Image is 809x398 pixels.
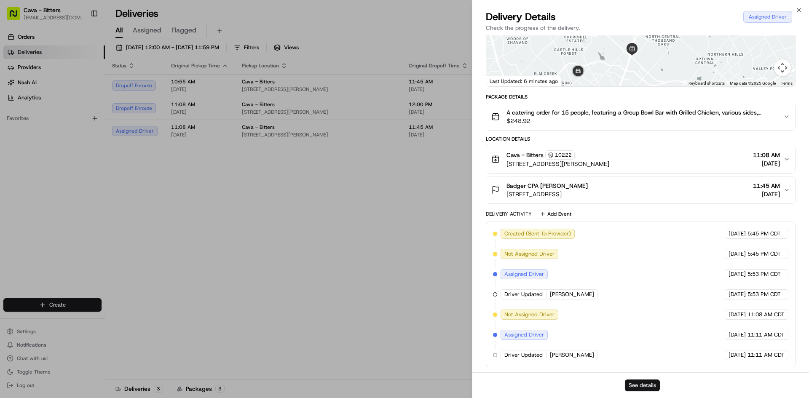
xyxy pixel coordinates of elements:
[5,185,68,200] a: 📗Knowledge Base
[504,351,543,359] span: Driver Updated
[26,131,57,137] span: Cava Bitters
[753,190,780,198] span: [DATE]
[486,76,562,86] div: Last Updated: 6 minutes ago
[730,81,776,85] span: Map data ©2025 Google
[8,34,153,47] p: Welcome 👋
[84,209,102,215] span: Pylon
[781,81,793,85] a: Terms
[729,250,746,258] span: [DATE]
[729,230,746,238] span: [DATE]
[747,351,785,359] span: 11:11 AM CDT
[486,176,795,203] button: Badger CPA [PERSON_NAME][STREET_ADDRESS]11:45 AM[DATE]
[506,108,777,117] span: A catering order for 15 people, featuring a Group Bowl Bar with Grilled Chicken, various sides, d...
[625,379,660,391] button: See details
[729,331,746,339] span: [DATE]
[753,159,780,168] span: [DATE]
[80,188,135,197] span: API Documentation
[506,117,777,125] span: $248.92
[486,93,796,100] div: Package Details
[18,80,33,96] img: 8571987876998_91fb9ceb93ad5c398215_72.jpg
[91,153,94,160] span: •
[17,188,64,197] span: Knowledge Base
[71,189,78,196] div: 💻
[488,75,516,86] img: Google
[486,103,795,130] button: A catering order for 15 people, featuring a Group Bowl Bar with Grilled Chicken, various sides, d...
[774,59,791,76] button: Map camera controls
[506,182,588,190] span: Badger CPA [PERSON_NAME]
[504,270,544,278] span: Assigned Driver
[729,311,746,318] span: [DATE]
[747,270,781,278] span: 5:53 PM CDT
[486,24,796,32] p: Check the progress of the delivery.
[8,8,25,25] img: Nash
[504,291,543,298] span: Driver Updated
[488,75,516,86] a: Open this area in Google Maps (opens a new window)
[753,182,780,190] span: 11:45 AM
[747,250,781,258] span: 5:45 PM CDT
[8,110,54,116] div: Past conversations
[96,153,113,160] span: [DATE]
[143,83,153,93] button: Start new chat
[555,152,572,158] span: 10222
[486,211,532,217] div: Delivery Activity
[729,351,746,359] span: [DATE]
[68,185,139,200] a: 💻API Documentation
[22,54,139,63] input: Clear
[747,311,785,318] span: 11:08 AM CDT
[504,311,555,318] span: Not Assigned Driver
[729,270,746,278] span: [DATE]
[64,131,81,137] span: [DATE]
[504,331,544,339] span: Assigned Driver
[486,136,796,142] div: Location Details
[486,10,556,24] span: Delivery Details
[8,145,22,162] img: Wisdom Oko
[17,154,24,160] img: 1736555255976-a54dd68f-1ca7-489b-9aae-adbdc363a1c4
[550,351,594,359] span: [PERSON_NAME]
[59,208,102,215] a: Powered byPylon
[729,291,746,298] span: [DATE]
[506,190,588,198] span: [STREET_ADDRESS]
[486,145,795,173] button: Cava - Bitters10222[STREET_ADDRESS][PERSON_NAME]11:08 AM[DATE]
[8,123,22,136] img: Cava Bitters
[59,131,62,137] span: •
[504,230,571,238] span: Created (Sent To Provider)
[506,151,544,159] span: Cava - Bitters
[506,160,609,168] span: [STREET_ADDRESS][PERSON_NAME]
[38,80,138,89] div: Start new chat
[8,189,15,196] div: 📗
[537,209,574,219] button: Add Event
[38,89,116,96] div: We're available if you need us!
[688,80,725,86] button: Keyboard shortcuts
[8,80,24,96] img: 1736555255976-a54dd68f-1ca7-489b-9aae-adbdc363a1c4
[753,151,780,159] span: 11:08 AM
[504,250,555,258] span: Not Assigned Driver
[26,153,90,160] span: Wisdom [PERSON_NAME]
[747,230,781,238] span: 5:45 PM CDT
[550,291,594,298] span: [PERSON_NAME]
[747,331,785,339] span: 11:11 AM CDT
[747,291,781,298] span: 5:53 PM CDT
[131,108,153,118] button: See all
